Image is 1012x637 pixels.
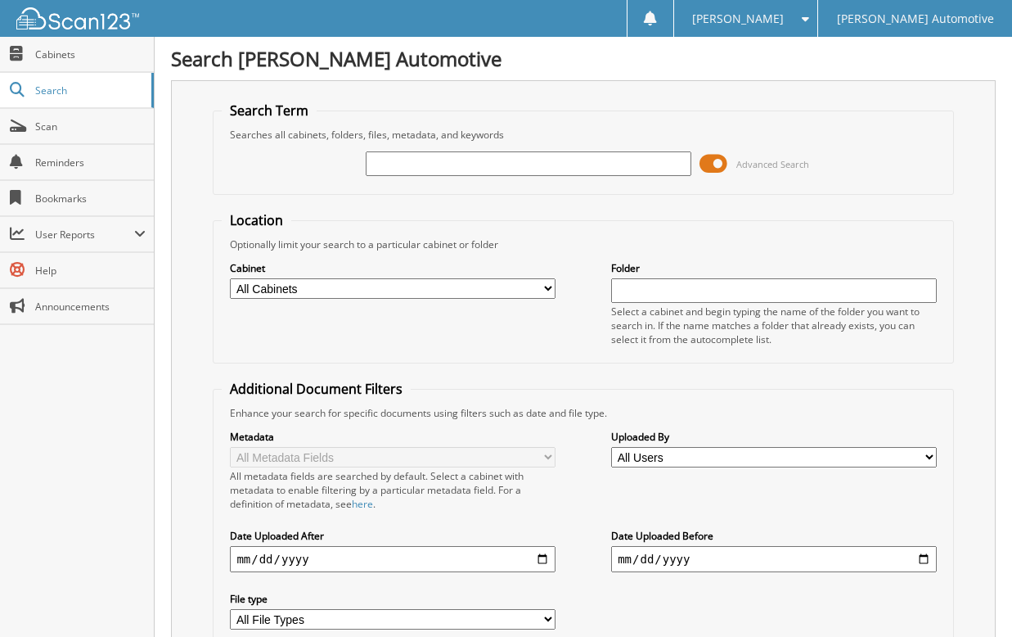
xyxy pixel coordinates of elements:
div: Searches all cabinets, folders, files, metadata, and keywords [222,128,944,142]
a: here [352,497,373,511]
legend: Search Term [222,102,317,120]
label: Folder [611,261,936,275]
label: File type [230,592,555,606]
span: Announcements [35,300,146,314]
span: Bookmarks [35,192,146,206]
label: Date Uploaded After [230,529,555,543]
input: end [611,546,936,572]
h1: Search [PERSON_NAME] Automotive [171,45,996,72]
span: [PERSON_NAME] Automotive [837,14,994,24]
legend: Location [222,211,291,229]
div: Select a cabinet and begin typing the name of the folder you want to search in. If the name match... [611,305,936,346]
span: [PERSON_NAME] [692,14,784,24]
label: Metadata [230,430,555,444]
span: Reminders [35,156,146,169]
div: Optionally limit your search to a particular cabinet or folder [222,237,944,251]
label: Cabinet [230,261,555,275]
div: Enhance your search for specific documents using filters such as date and file type. [222,406,944,420]
label: Date Uploaded Before [611,529,936,543]
span: Cabinets [35,47,146,61]
span: Scan [35,120,146,133]
span: Search [35,84,143,97]
legend: Additional Document Filters [222,380,411,398]
div: All metadata fields are searched by default. Select a cabinet with metadata to enable filtering b... [230,469,555,511]
span: Help [35,264,146,278]
label: Uploaded By [611,430,936,444]
img: scan123-logo-white.svg [16,7,139,29]
input: start [230,546,555,572]
span: Advanced Search [736,158,809,170]
span: User Reports [35,228,134,242]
